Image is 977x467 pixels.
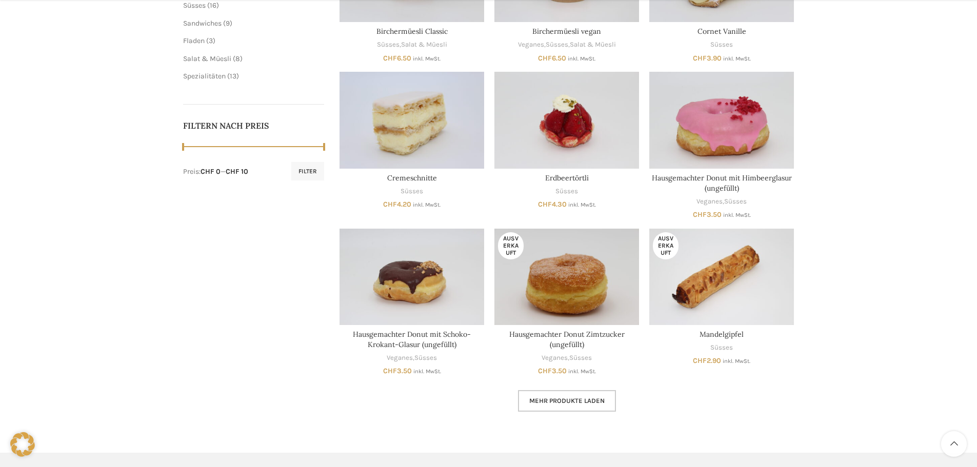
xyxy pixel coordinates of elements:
span: 3 [209,36,213,45]
small: inkl. MwSt. [723,55,751,62]
a: Süsses [710,343,733,353]
span: 16 [210,1,216,10]
span: CHF [538,200,552,209]
bdi: 3.50 [383,367,412,375]
span: CHF [383,367,397,375]
small: inkl. MwSt. [568,55,595,62]
a: Mandelgipfel [700,330,744,339]
bdi: 3.50 [538,367,567,375]
a: Sandwiches [183,19,222,28]
a: Veganes [518,40,544,50]
span: CHF [538,367,552,375]
a: Fladen [183,36,205,45]
a: Birchermüesli Classic [376,27,448,36]
bdi: 2.90 [693,356,721,365]
a: Hausgemachter Donut mit Schoko-Krokant-Glasur (ungefüllt) [353,330,471,349]
bdi: 4.20 [383,200,411,209]
a: Veganes [387,353,413,363]
bdi: 6.50 [538,54,566,63]
span: Ausverkauft [498,232,524,259]
a: Süsses [555,187,578,196]
button: Filter [291,162,324,180]
div: , , [494,40,639,50]
a: Süsses [401,187,423,196]
small: inkl. MwSt. [413,201,441,208]
span: CHF [538,54,552,63]
a: Hausgemachter Donut Zimtzucker (ungefüllt) [509,330,625,349]
a: Süsses [569,353,592,363]
a: Hausgemachter Donut mit Himbeerglasur (ungefüllt) [652,173,792,193]
div: , [494,353,639,363]
span: 13 [230,72,236,80]
div: , [340,40,484,50]
a: Süsses [377,40,400,50]
a: Mandelgipfel [649,229,794,325]
span: 9 [226,19,230,28]
span: Mehr Produkte laden [529,397,605,405]
div: , [340,353,484,363]
a: Spezialitäten [183,72,226,80]
span: CHF [693,356,707,365]
a: Salat & Müesli [570,40,616,50]
small: inkl. MwSt. [723,358,750,364]
a: Mehr Produkte laden [518,390,616,412]
span: CHF [383,54,397,63]
bdi: 6.50 [383,54,411,63]
a: Hausgemachter Donut mit Schoko-Krokant-Glasur (ungefüllt) [340,229,484,325]
a: Birchermüesli vegan [532,27,601,36]
bdi: 3.90 [693,54,722,63]
small: inkl. MwSt. [413,55,441,62]
span: CHF [383,200,397,209]
a: Erdbeertörtli [545,173,589,182]
a: Salat & Müesli [183,54,231,63]
span: CHF 10 [226,167,248,176]
a: Süsses [710,40,733,50]
span: 8 [235,54,240,63]
small: inkl. MwSt. [568,201,596,208]
span: CHF [693,210,707,219]
div: Preis: — [183,167,248,177]
a: Süsses [546,40,568,50]
a: Erdbeertörtli [494,72,639,168]
small: inkl. MwSt. [413,368,441,375]
a: Hausgemachter Donut Zimtzucker (ungefüllt) [494,229,639,325]
span: CHF 0 [201,167,221,176]
a: Veganes [696,197,723,207]
a: Cremeschnitte [340,72,484,168]
span: CHF [693,54,707,63]
a: Veganes [542,353,568,363]
a: Süsses [183,1,206,10]
small: inkl. MwSt. [723,212,751,218]
a: Süsses [414,353,437,363]
a: Süsses [724,197,747,207]
a: Salat & Müesli [401,40,447,50]
bdi: 3.50 [693,210,722,219]
bdi: 4.30 [538,200,567,209]
h5: Filtern nach Preis [183,120,325,131]
a: Cremeschnitte [387,173,437,182]
a: Cornet Vanille [697,27,746,36]
span: Ausverkauft [653,232,679,259]
a: Hausgemachter Donut mit Himbeerglasur (ungefüllt) [649,72,794,168]
small: inkl. MwSt. [568,368,596,375]
div: , [649,197,794,207]
a: Scroll to top button [941,431,967,457]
